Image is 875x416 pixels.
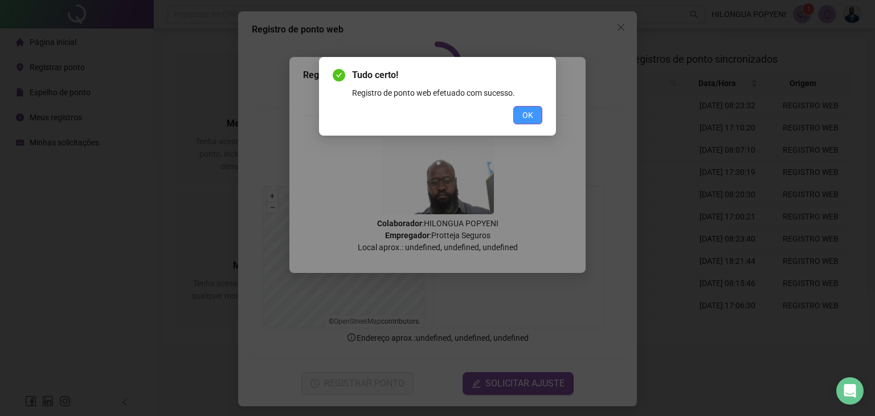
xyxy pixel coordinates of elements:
[352,68,542,82] span: Tudo certo!
[522,109,533,121] span: OK
[333,69,345,81] span: check-circle
[513,106,542,124] button: OK
[836,377,864,405] div: Open Intercom Messenger
[352,87,542,99] div: Registro de ponto web efetuado com sucesso.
